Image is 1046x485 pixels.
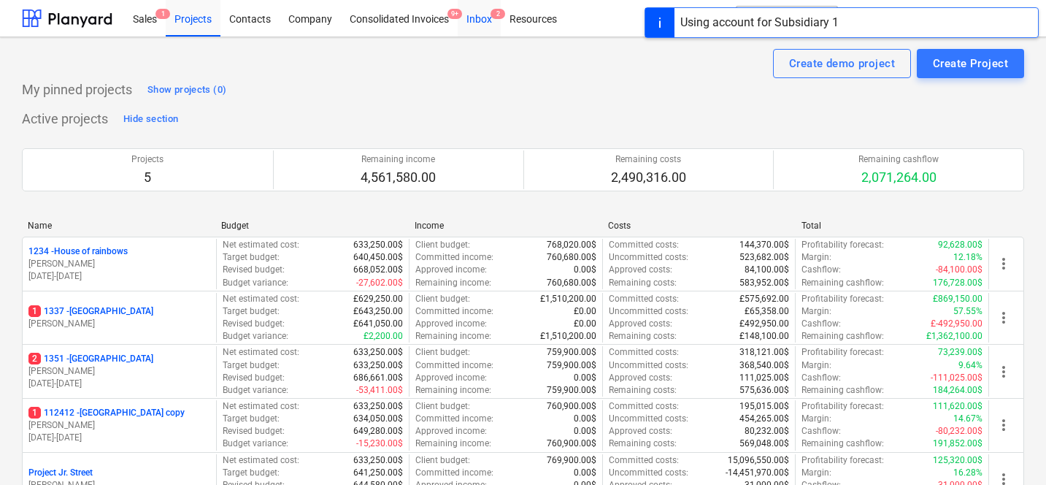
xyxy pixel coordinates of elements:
[801,346,884,359] p: Profitability forecast :
[547,454,596,467] p: 769,900.00$
[223,346,299,359] p: Net estimated cost :
[745,305,789,318] p: £65,358.00
[745,264,789,276] p: 84,100.00$
[223,438,288,450] p: Budget variance :
[739,318,789,330] p: £492,950.00
[415,330,491,343] p: Remaining income :
[933,454,982,467] p: 125,320.00$
[415,413,493,425] p: Committed income :
[353,251,403,264] p: 640,450.00$
[933,400,982,413] p: 111,620.00$
[361,169,436,186] p: 4,561,580.00
[28,305,210,330] div: 11337 -[GEOGRAPHIC_DATA][PERSON_NAME]
[353,359,403,372] p: 633,250.00$
[608,221,790,231] div: Costs
[353,425,403,438] p: 649,280.00$
[933,293,982,305] p: £869,150.00
[353,467,403,479] p: 641,250.00$
[415,454,470,467] p: Client budget :
[415,277,491,289] p: Remaining income :
[415,372,487,384] p: Approved income :
[958,359,982,372] p: 9.64%
[801,264,841,276] p: Cashflow :
[353,305,403,318] p: £643,250.00
[223,359,280,372] p: Target budget :
[773,49,911,78] button: Create demo project
[356,277,403,289] p: -27,602.00$
[353,413,403,425] p: 634,050.00$
[547,277,596,289] p: 760,680.00$
[223,318,285,330] p: Revised budget :
[491,9,505,19] span: 2
[609,425,672,438] p: Approved costs :
[415,425,487,438] p: Approved income :
[933,277,982,289] p: 176,728.00$
[28,365,210,378] p: [PERSON_NAME]
[574,264,596,276] p: 0.00$
[547,384,596,397] p: 759,900.00$
[574,467,596,479] p: 0.00$
[858,153,939,166] p: Remaining cashflow
[973,415,1046,485] iframe: Chat Widget
[680,14,839,31] div: Using account for Subsidiary 1
[415,251,493,264] p: Committed income :
[801,293,884,305] p: Profitability forecast :
[609,318,672,330] p: Approved costs :
[415,221,596,231] div: Income
[415,293,470,305] p: Client budget :
[574,318,596,330] p: £0.00
[223,251,280,264] p: Target budget :
[28,221,209,231] div: Name
[739,438,789,450] p: 569,048.00$
[917,49,1024,78] button: Create Project
[801,251,831,264] p: Margin :
[221,221,403,231] div: Budget
[353,239,403,251] p: 633,250.00$
[28,353,210,390] div: 21351 -[GEOGRAPHIC_DATA][PERSON_NAME][DATE]-[DATE]
[936,264,982,276] p: -84,100.00$
[953,305,982,318] p: 57.55%
[931,318,982,330] p: £-492,950.00
[28,467,93,479] p: Project Jr. Street
[131,153,164,166] p: Projects
[223,454,299,467] p: Net estimated cost :
[611,153,686,166] p: Remaining costs
[801,239,884,251] p: Profitability forecast :
[415,400,470,413] p: Client budget :
[609,330,677,343] p: Remaining costs :
[28,270,210,283] p: [DATE] - [DATE]
[739,277,789,289] p: 583,952.00$
[223,372,285,384] p: Revised budget :
[801,400,884,413] p: Profitability forecast :
[801,359,831,372] p: Margin :
[938,346,982,359] p: 73,239.00$
[223,277,288,289] p: Budget variance :
[28,419,210,432] p: [PERSON_NAME]
[415,318,487,330] p: Approved income :
[609,372,672,384] p: Approved costs :
[415,239,470,251] p: Client budget :
[223,264,285,276] p: Revised budget :
[739,330,789,343] p: £148,100.00
[28,407,41,419] span: 1
[574,372,596,384] p: 0.00$
[609,293,679,305] p: Committed costs :
[223,384,288,397] p: Budget variance :
[131,169,164,186] p: 5
[609,413,688,425] p: Uncommitted costs :
[415,438,491,450] p: Remaining income :
[415,467,493,479] p: Committed income :
[28,245,128,258] p: 1234 - House of rainbows
[120,107,182,131] button: Hide section
[801,454,884,467] p: Profitability forecast :
[28,407,185,419] p: 112412 - [GEOGRAPHIC_DATA] copy
[353,264,403,276] p: 668,052.00$
[936,425,982,438] p: -80,232.00$
[353,454,403,467] p: 633,250.00$
[547,438,596,450] p: 760,900.00$
[574,305,596,318] p: £0.00
[415,384,491,397] p: Remaining income :
[223,239,299,251] p: Net estimated cost :
[739,346,789,359] p: 318,121.00$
